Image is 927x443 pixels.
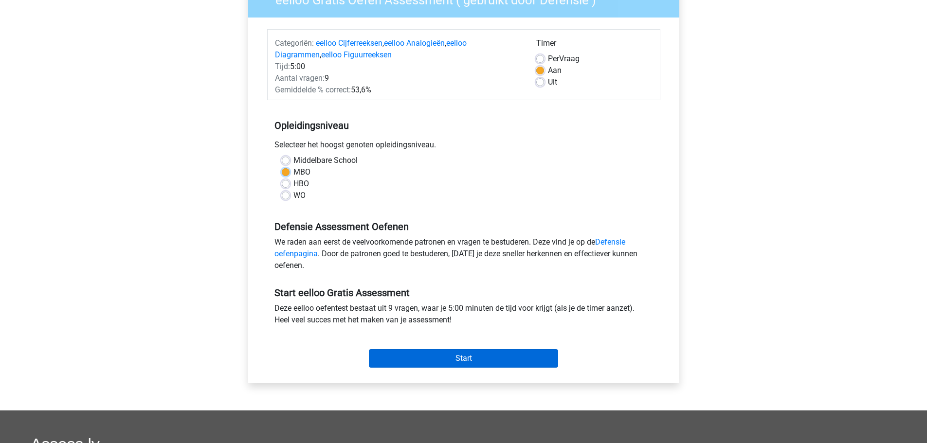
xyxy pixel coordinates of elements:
[548,65,562,76] label: Aan
[293,166,310,178] label: MBO
[274,221,653,232] h5: Defensie Assessment Oefenen
[293,178,309,190] label: HBO
[321,50,392,59] a: eelloo Figuurreeksen
[548,76,557,88] label: Uit
[384,38,445,48] a: eelloo Analogieën
[268,84,529,96] div: 53,6%
[536,37,653,53] div: Timer
[548,53,580,65] label: Vraag
[268,72,529,84] div: 9
[316,38,382,48] a: eelloo Cijferreeksen
[268,61,529,72] div: 5:00
[267,302,660,330] div: Deze eelloo oefentest bestaat uit 9 vragen, waar je 5:00 minuten de tijd voor krijgt (als je de t...
[275,73,325,83] span: Aantal vragen:
[275,38,314,48] span: Categoriën:
[274,116,653,135] h5: Opleidingsniveau
[293,190,306,201] label: WO
[274,287,653,299] h5: Start eelloo Gratis Assessment
[548,54,559,63] span: Per
[268,37,529,61] div: , , ,
[267,236,660,275] div: We raden aan eerst de veelvoorkomende patronen en vragen te bestuderen. Deze vind je op de . Door...
[369,349,558,368] input: Start
[275,62,290,71] span: Tijd:
[275,85,351,94] span: Gemiddelde % correct:
[293,155,358,166] label: Middelbare School
[267,139,660,155] div: Selecteer het hoogst genoten opleidingsniveau.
